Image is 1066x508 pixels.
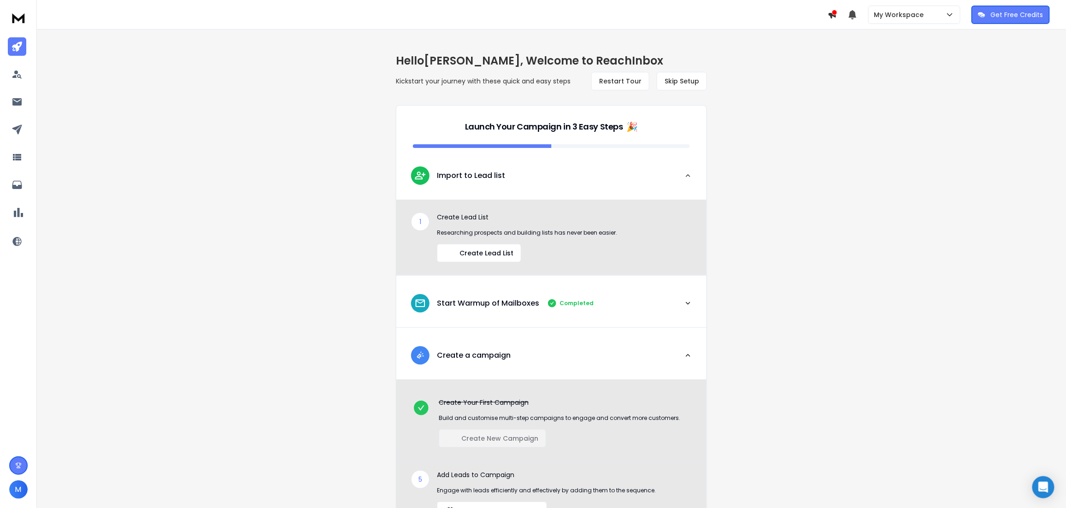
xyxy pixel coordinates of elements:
p: Completed [560,300,594,307]
img: lead [414,170,426,181]
button: leadStart Warmup of MailboxesCompleted [396,287,707,327]
span: 🎉 [627,120,638,133]
p: Create Your First Campaign [439,398,680,407]
button: Create Lead List [437,244,521,262]
p: Build and customise multi-step campaigns to engage and convert more customers. [439,414,680,422]
div: Open Intercom Messenger [1032,476,1054,498]
p: Kickstart your journey with these quick and easy steps [396,77,571,86]
p: My Workspace [874,10,928,19]
p: Get Free Credits [991,10,1043,19]
button: Skip Setup [657,72,707,90]
p: Add Leads to Campaign [437,470,656,479]
div: 1 [411,213,430,231]
div: 5 [411,470,430,489]
p: Engage with leads efficiently and effectively by adding them to the sequence. [437,487,656,494]
img: logo [9,9,28,26]
img: lead [445,248,456,259]
span: Skip Setup [665,77,699,86]
button: leadImport to Lead list [396,159,707,200]
p: Import to Lead list [437,170,505,181]
p: Create Lead List [437,213,692,222]
p: Researching prospects and building lists has never been easier. [437,229,692,236]
img: lead [414,297,426,309]
p: Start Warmup of Mailboxes [437,298,539,309]
img: lead [414,349,426,361]
button: M [9,480,28,499]
h1: Hello [PERSON_NAME] , Welcome to ReachInbox [396,53,707,68]
button: Get Free Credits [972,6,1050,24]
p: Create a campaign [437,350,511,361]
div: leadImport to Lead list [396,200,707,275]
p: Launch Your Campaign in 3 Easy Steps [465,120,623,133]
button: Restart Tour [591,72,649,90]
button: leadCreate a campaign [396,339,707,379]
